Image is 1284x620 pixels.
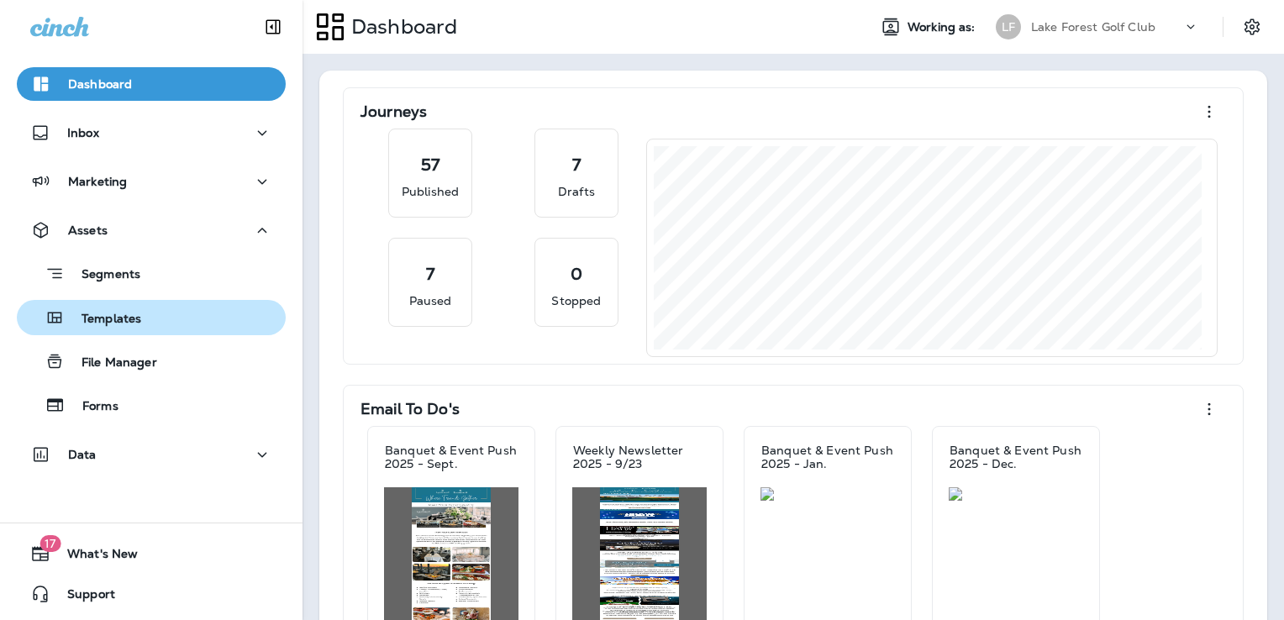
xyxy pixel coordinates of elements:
[402,183,459,200] p: Published
[50,587,115,607] span: Support
[17,116,286,150] button: Inbox
[572,156,581,173] p: 7
[17,300,286,335] button: Templates
[66,399,118,415] p: Forms
[949,487,1083,501] img: 95e02313-b7ec-4f09-bf8b-127b67bb0f6d.jpg
[551,292,601,309] p: Stopped
[573,444,706,470] p: Weekly Newsletter 2025 - 9/23
[67,126,99,139] p: Inbox
[17,438,286,471] button: Data
[17,537,286,570] button: 17What's New
[17,67,286,101] button: Dashboard
[421,156,439,173] p: 57
[409,292,452,309] p: Paused
[571,265,582,282] p: 0
[68,77,132,91] p: Dashboard
[908,20,979,34] span: Working as:
[950,444,1082,470] p: Banquet & Event Push 2025 - Dec.
[760,487,895,501] img: 61bfc88a-bf8e-4c90-bc30-4b51f4308577.jpg
[65,355,157,371] p: File Manager
[68,223,108,237] p: Assets
[17,165,286,198] button: Marketing
[65,267,140,284] p: Segments
[17,387,286,423] button: Forms
[17,255,286,292] button: Segments
[1237,12,1267,42] button: Settings
[65,312,141,328] p: Templates
[345,14,457,39] p: Dashboard
[68,448,97,461] p: Data
[426,265,434,282] p: 7
[17,577,286,611] button: Support
[761,444,894,470] p: Banquet & Event Push 2025 - Jan.
[1031,20,1155,34] p: Lake Forest Golf Club
[50,547,138,567] span: What's New
[360,401,460,418] p: Email To Do's
[17,344,286,379] button: File Manager
[360,103,427,120] p: Journeys
[558,183,595,200] p: Drafts
[250,10,297,44] button: Collapse Sidebar
[39,535,61,552] span: 17
[996,14,1021,39] div: LF
[17,213,286,247] button: Assets
[68,175,127,188] p: Marketing
[385,444,518,470] p: Banquet & Event Push 2025 - Sept.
